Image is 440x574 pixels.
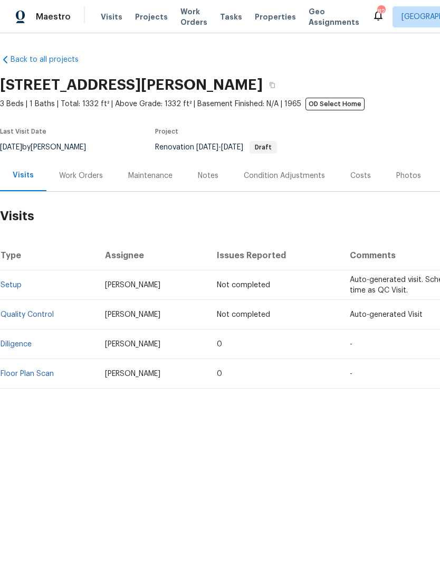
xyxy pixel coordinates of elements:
[350,341,352,348] span: -
[128,171,173,181] div: Maintenance
[196,144,243,151] span: -
[217,341,222,348] span: 0
[105,341,160,348] span: [PERSON_NAME]
[101,12,122,22] span: Visits
[217,281,270,289] span: Not completed
[220,13,242,21] span: Tasks
[255,12,296,22] span: Properties
[263,76,282,95] button: Copy Address
[309,6,359,27] span: Geo Assignments
[1,370,54,378] a: Floor Plan Scan
[217,370,222,378] span: 0
[350,311,423,318] span: Auto-generated Visit
[135,12,168,22] span: Projects
[1,341,32,348] a: Diligence
[305,98,365,110] span: OD Select Home
[59,171,103,181] div: Work Orders
[217,311,270,318] span: Not completed
[105,281,160,289] span: [PERSON_NAME]
[1,311,54,318] a: Quality Control
[105,370,160,378] span: [PERSON_NAME]
[208,241,341,270] th: Issues Reported
[180,6,207,27] span: Work Orders
[13,170,34,181] div: Visits
[155,128,178,135] span: Project
[350,370,352,378] span: -
[221,144,243,151] span: [DATE]
[251,144,276,150] span: Draft
[105,311,160,318] span: [PERSON_NAME]
[1,281,22,289] a: Setup
[244,171,325,181] div: Condition Adjustments
[350,171,371,181] div: Costs
[36,12,71,22] span: Maestro
[396,171,421,181] div: Photos
[198,171,218,181] div: Notes
[97,241,208,270] th: Assignee
[377,6,385,17] div: 82
[155,144,277,151] span: Renovation
[196,144,218,151] span: [DATE]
